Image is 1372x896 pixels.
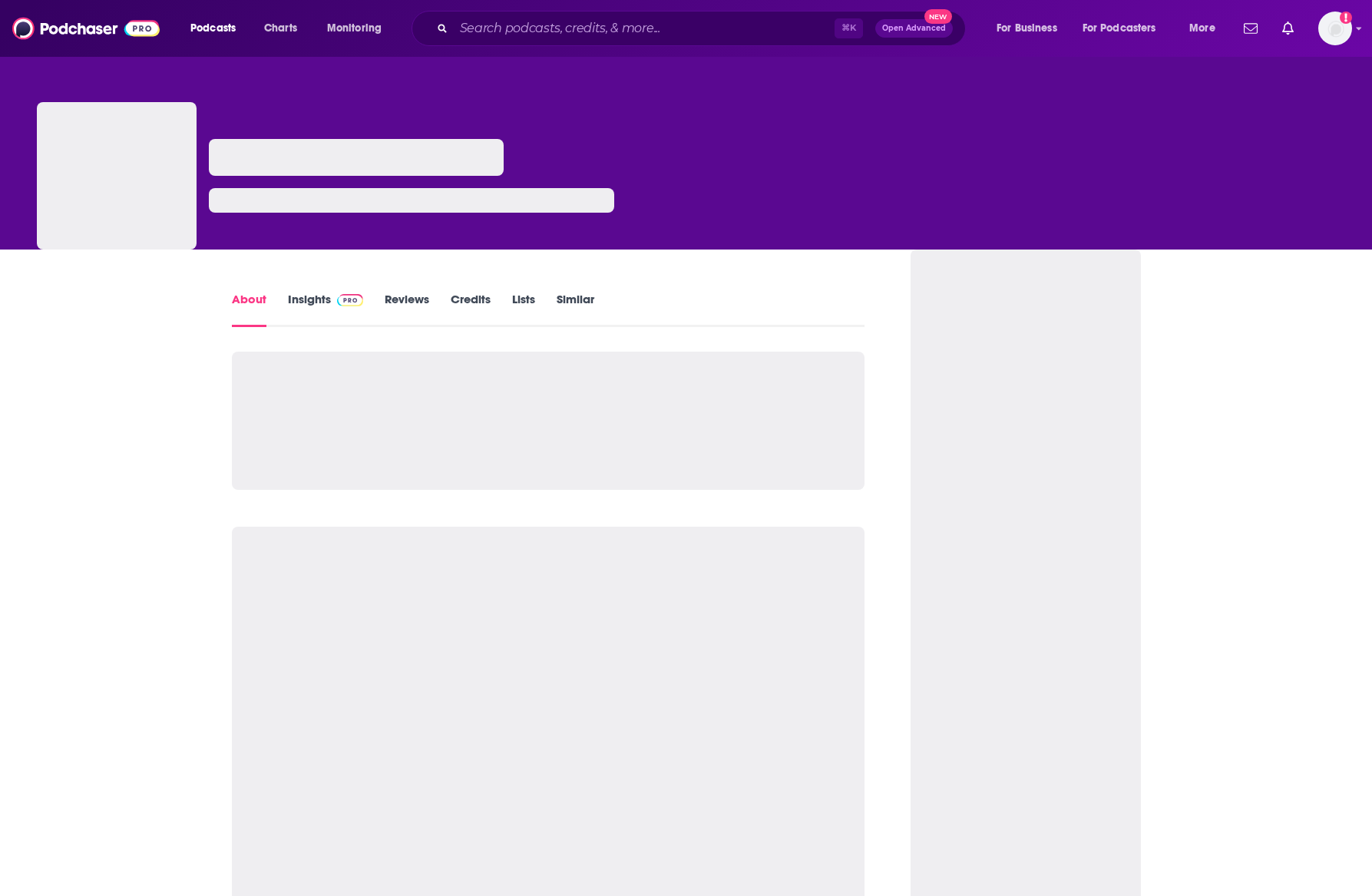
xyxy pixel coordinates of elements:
span: For Podcasters [1083,18,1156,39]
a: Charts [254,16,306,41]
img: Podchaser - Follow, Share and Rate Podcasts [12,14,160,43]
a: Lists [512,292,535,327]
span: Logged in as jennevievef [1318,12,1352,45]
svg: Add a profile image [1340,12,1352,24]
a: Show notifications dropdown [1276,15,1300,41]
span: Open Advanced [882,25,946,32]
button: open menu [180,16,256,41]
span: Charts [264,18,297,39]
a: Similar [557,292,594,327]
button: open menu [1073,16,1179,41]
a: Reviews [385,292,429,327]
img: Podchaser Pro [337,294,364,306]
button: open menu [1179,16,1235,41]
span: For Business [997,18,1057,39]
span: ⌘ K [835,18,863,38]
a: About [232,292,266,327]
span: Monitoring [327,18,382,39]
button: open menu [986,16,1076,41]
span: New [924,9,952,24]
a: Show notifications dropdown [1238,15,1264,41]
button: Open AdvancedNew [875,19,953,38]
span: More [1189,18,1215,39]
div: Search podcasts, credits, & more... [426,11,980,46]
input: Search podcasts, credits, & more... [454,16,835,41]
button: open menu [316,16,402,41]
span: Podcasts [190,18,236,39]
a: Credits [451,292,491,327]
img: User Profile [1318,12,1352,45]
button: Show profile menu [1318,12,1352,45]
a: InsightsPodchaser Pro [288,292,364,327]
